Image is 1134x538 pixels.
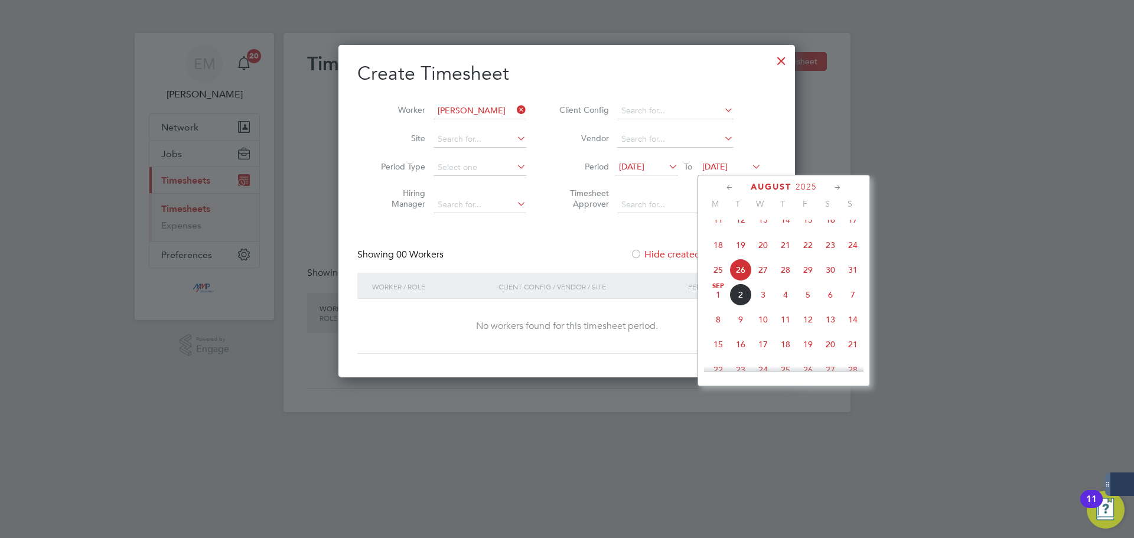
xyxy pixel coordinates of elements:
span: 11 [707,208,729,231]
span: 29 [797,259,819,281]
span: 12 [797,308,819,331]
span: 8 [707,308,729,331]
span: 7 [842,283,864,306]
span: 14 [842,308,864,331]
span: 28 [774,259,797,281]
input: Select one [434,159,526,176]
span: 17 [842,208,864,231]
span: 9 [729,308,752,331]
span: 26 [797,358,819,381]
span: 20 [752,234,774,256]
button: Open Resource Center, 11 new notifications [1087,491,1125,529]
span: 11 [774,308,797,331]
span: 21 [842,333,864,356]
span: W [749,198,771,209]
label: Timesheet Approver [556,188,609,209]
span: 19 [797,333,819,356]
span: 26 [729,259,752,281]
input: Search for... [617,131,734,148]
input: Search for... [617,197,734,213]
span: 3 [752,283,774,306]
span: To [680,159,696,174]
span: 16 [819,208,842,231]
span: 24 [842,234,864,256]
span: 4 [774,283,797,306]
input: Search for... [434,197,526,213]
span: T [726,198,749,209]
label: Worker [372,105,425,115]
label: Hiring Manager [372,188,425,209]
span: 23 [729,358,752,381]
span: Sep [707,283,729,289]
span: 17 [752,333,774,356]
label: Vendor [556,133,609,144]
h2: Create Timesheet [357,61,776,86]
span: 27 [752,259,774,281]
span: 2025 [796,182,817,192]
span: 27 [819,358,842,381]
span: 24 [752,358,774,381]
span: 2 [729,283,752,306]
input: Search for... [617,103,734,119]
span: S [839,198,861,209]
span: 13 [819,308,842,331]
label: Period [556,161,609,172]
span: 22 [797,234,819,256]
span: 5 [797,283,819,306]
div: 11 [1086,499,1097,514]
span: 31 [842,259,864,281]
span: 14 [774,208,797,231]
span: 12 [729,208,752,231]
span: 16 [729,333,752,356]
span: 19 [729,234,752,256]
span: 30 [819,259,842,281]
span: [DATE] [619,161,644,172]
span: F [794,198,816,209]
span: 25 [707,259,729,281]
span: [DATE] [702,161,728,172]
label: Site [372,133,425,144]
span: 18 [707,234,729,256]
span: 15 [797,208,819,231]
span: 22 [707,358,729,381]
span: 21 [774,234,797,256]
input: Search for... [434,131,526,148]
span: M [704,198,726,209]
div: No workers found for this timesheet period. [369,320,764,332]
span: 23 [819,234,842,256]
span: 1 [707,283,729,306]
span: 00 Workers [396,249,444,260]
span: 10 [752,308,774,331]
label: Hide created timesheets [630,249,750,260]
span: 13 [752,208,774,231]
span: 28 [842,358,864,381]
input: Search for... [434,103,526,119]
span: August [751,182,791,192]
label: Period Type [372,161,425,172]
span: 18 [774,333,797,356]
span: 6 [819,283,842,306]
span: 20 [819,333,842,356]
span: S [816,198,839,209]
label: Client Config [556,105,609,115]
div: Showing [357,249,446,261]
span: T [771,198,794,209]
div: Client Config / Vendor / Site [496,273,685,300]
div: Period [685,273,764,300]
span: 15 [707,333,729,356]
div: Worker / Role [369,273,496,300]
span: 25 [774,358,797,381]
